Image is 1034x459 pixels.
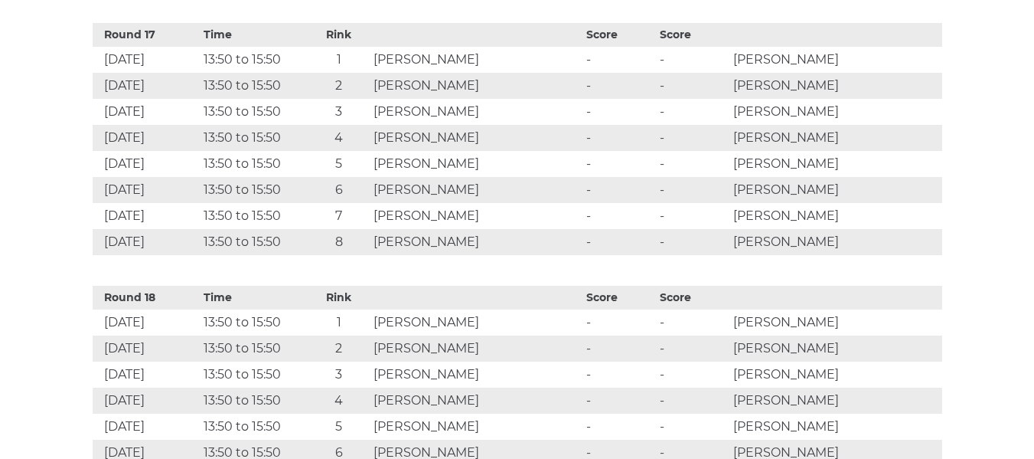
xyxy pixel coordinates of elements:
td: [DATE] [93,414,201,440]
th: Rink [308,23,370,47]
td: - [656,99,729,125]
td: - [656,73,729,99]
th: Score [582,286,656,310]
td: 13:50 to 15:50 [200,73,308,99]
td: 2 [308,73,370,99]
td: [PERSON_NAME] [370,73,582,99]
td: [DATE] [93,203,201,229]
td: - [582,73,656,99]
td: [DATE] [93,229,201,255]
td: - [582,310,656,336]
td: [PERSON_NAME] [370,310,582,336]
th: Score [656,23,729,47]
td: - [582,47,656,73]
td: - [656,388,729,414]
td: [PERSON_NAME] [729,151,942,177]
td: 8 [308,229,370,255]
td: 7 [308,203,370,229]
td: [PERSON_NAME] [370,47,582,73]
td: [PERSON_NAME] [370,177,582,203]
td: - [656,203,729,229]
td: - [582,362,656,388]
td: [PERSON_NAME] [370,125,582,151]
td: - [582,151,656,177]
td: 13:50 to 15:50 [200,99,308,125]
td: 3 [308,362,370,388]
td: - [656,336,729,362]
td: 4 [308,125,370,151]
td: 5 [308,151,370,177]
td: [DATE] [93,177,201,203]
td: 13:50 to 15:50 [200,203,308,229]
td: - [582,336,656,362]
td: [DATE] [93,73,201,99]
td: - [656,151,729,177]
td: [DATE] [93,310,201,336]
td: [PERSON_NAME] [729,362,942,388]
td: [DATE] [93,336,201,362]
th: Score [582,23,656,47]
td: 5 [308,414,370,440]
td: [PERSON_NAME] [729,73,942,99]
td: [DATE] [93,362,201,388]
td: - [582,414,656,440]
th: Rink [308,286,370,310]
td: [PERSON_NAME] [729,203,942,229]
th: Time [200,286,308,310]
td: [PERSON_NAME] [729,414,942,440]
td: 4 [308,388,370,414]
td: 13:50 to 15:50 [200,362,308,388]
td: 13:50 to 15:50 [200,151,308,177]
td: 3 [308,99,370,125]
td: [PERSON_NAME] [370,388,582,414]
td: - [656,125,729,151]
td: 13:50 to 15:50 [200,310,308,336]
td: - [582,203,656,229]
td: 2 [308,336,370,362]
td: - [656,362,729,388]
th: Round 17 [93,23,201,47]
td: - [656,47,729,73]
td: 1 [308,310,370,336]
th: Round 18 [93,286,201,310]
td: 13:50 to 15:50 [200,336,308,362]
td: - [656,177,729,203]
td: [PERSON_NAME] [729,47,942,73]
td: [DATE] [93,388,201,414]
td: [PERSON_NAME] [370,229,582,255]
td: 13:50 to 15:50 [200,388,308,414]
td: - [582,99,656,125]
td: [PERSON_NAME] [729,336,942,362]
td: [PERSON_NAME] [729,99,942,125]
td: [PERSON_NAME] [729,177,942,203]
td: [PERSON_NAME] [370,203,582,229]
td: 13:50 to 15:50 [200,414,308,440]
td: 13:50 to 15:50 [200,229,308,255]
td: - [582,388,656,414]
td: [PERSON_NAME] [729,229,942,255]
td: [PERSON_NAME] [370,99,582,125]
td: [PERSON_NAME] [729,125,942,151]
td: [DATE] [93,99,201,125]
td: - [582,229,656,255]
td: [DATE] [93,151,201,177]
td: [DATE] [93,47,201,73]
td: 13:50 to 15:50 [200,177,308,203]
td: - [656,229,729,255]
td: - [582,177,656,203]
td: - [656,310,729,336]
td: - [656,414,729,440]
td: [PERSON_NAME] [370,362,582,388]
td: [PERSON_NAME] [729,310,942,336]
td: [PERSON_NAME] [370,151,582,177]
td: [PERSON_NAME] [729,388,942,414]
td: 13:50 to 15:50 [200,47,308,73]
td: [PERSON_NAME] [370,414,582,440]
th: Score [656,286,729,310]
th: Time [200,23,308,47]
td: - [582,125,656,151]
td: [PERSON_NAME] [370,336,582,362]
td: 1 [308,47,370,73]
td: 13:50 to 15:50 [200,125,308,151]
td: 6 [308,177,370,203]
